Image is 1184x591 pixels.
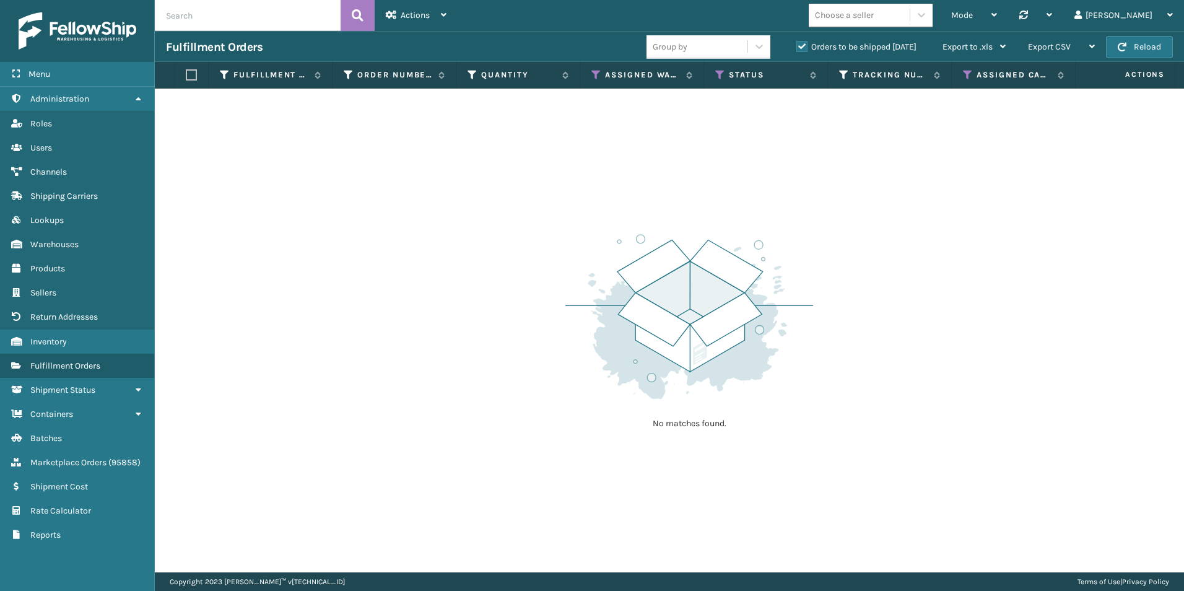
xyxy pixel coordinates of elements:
span: Products [30,263,65,274]
span: Batches [30,433,62,444]
img: logo [19,12,136,50]
span: Return Addresses [30,312,98,322]
label: Status [729,69,804,81]
div: Group by [653,40,687,53]
span: Sellers [30,287,56,298]
label: Quantity [481,69,556,81]
span: Menu [28,69,50,79]
label: Orders to be shipped [DATE] [796,42,916,52]
span: Mode [951,10,973,20]
label: Assigned Warehouse [605,69,680,81]
span: Warehouses [30,239,79,250]
a: Terms of Use [1077,577,1120,586]
div: Choose a seller [815,9,874,22]
p: Copyright 2023 [PERSON_NAME]™ v [TECHNICAL_ID] [170,572,345,591]
label: Fulfillment Order Id [233,69,308,81]
span: ( 95858 ) [108,457,141,468]
span: Users [30,142,52,153]
span: Actions [401,10,430,20]
h3: Fulfillment Orders [166,40,263,55]
span: Rate Calculator [30,506,91,516]
span: Shipping Carriers [30,191,98,201]
label: Assigned Carrier Service [977,69,1051,81]
button: Reload [1106,36,1173,58]
span: Roles [30,118,52,129]
span: Export CSV [1028,42,1071,52]
span: Actions [1086,64,1172,85]
label: Order Number [357,69,432,81]
span: Lookups [30,215,64,225]
span: Administration [30,94,89,104]
span: Marketplace Orders [30,457,107,468]
label: Tracking Number [853,69,928,81]
span: Shipment Cost [30,481,88,492]
div: | [1077,572,1169,591]
span: Containers [30,409,73,419]
span: Shipment Status [30,385,95,395]
a: Privacy Policy [1122,577,1169,586]
span: Inventory [30,336,67,347]
span: Export to .xls [942,42,993,52]
span: Channels [30,167,67,177]
span: Reports [30,530,61,540]
span: Fulfillment Orders [30,361,100,371]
